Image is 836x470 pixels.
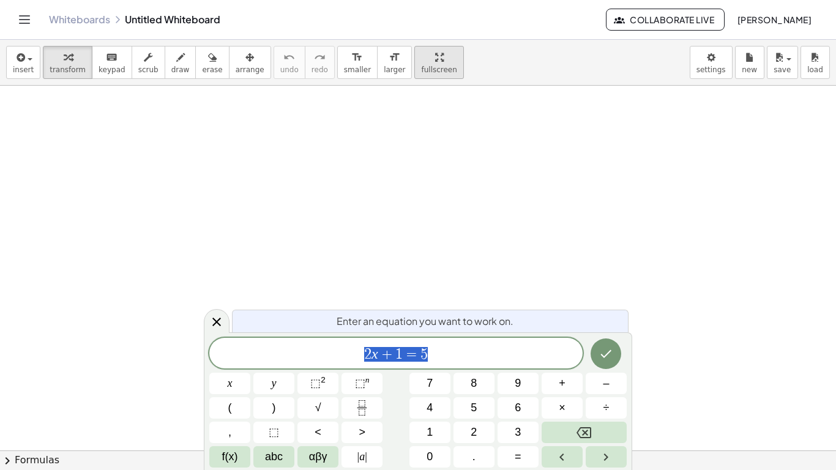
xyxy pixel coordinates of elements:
span: abc [265,449,283,465]
span: + [378,347,396,362]
button: save [767,46,798,79]
span: Enter an equation you want to work on. [337,314,513,329]
button: ( [209,397,250,419]
span: Collaborate Live [616,14,714,25]
span: settings [696,65,726,74]
i: keyboard [106,50,118,65]
button: Alphabet [253,446,294,468]
button: new [735,46,764,79]
span: undo [280,65,299,74]
button: fullscreen [414,46,463,79]
button: 4 [409,397,450,419]
span: smaller [344,65,371,74]
span: , [228,424,231,441]
span: 3 [515,424,521,441]
span: keypad [99,65,125,74]
button: ) [253,397,294,419]
button: erase [195,46,229,79]
span: insert [13,65,34,74]
button: Left arrow [542,446,583,468]
span: = [515,449,521,465]
span: redo [312,65,328,74]
span: a [357,449,367,465]
button: Functions [209,446,250,468]
span: draw [171,65,190,74]
span: 5 [420,347,428,362]
span: < [315,424,321,441]
button: Greater than [341,422,383,443]
span: √ [315,400,321,416]
span: fullscreen [421,65,457,74]
i: undo [283,50,295,65]
span: × [559,400,565,416]
span: ÷ [603,400,610,416]
button: load [801,46,830,79]
button: Squared [297,373,338,394]
button: Equals [498,446,539,468]
button: transform [43,46,92,79]
span: save [774,65,791,74]
button: keyboardkeypad [92,46,132,79]
button: format_sizesmaller [337,46,378,79]
span: erase [202,65,222,74]
button: [PERSON_NAME] [727,9,821,31]
button: , [209,422,250,443]
button: Fraction [341,397,383,419]
span: arrange [236,65,264,74]
span: new [742,65,757,74]
sup: n [365,375,370,384]
span: 8 [471,375,477,392]
button: redoredo [305,46,335,79]
button: Superscript [341,373,383,394]
span: = [403,347,420,362]
span: ⬚ [355,377,365,389]
button: settings [690,46,733,79]
button: . [453,446,495,468]
span: f(x) [222,449,238,465]
span: larger [384,65,405,74]
span: ( [228,400,232,416]
button: format_sizelarger [377,46,412,79]
span: 4 [427,400,433,416]
span: scrub [138,65,159,74]
button: x [209,373,250,394]
span: x [228,375,233,392]
button: 5 [453,397,495,419]
span: ) [272,400,276,416]
i: redo [314,50,326,65]
button: Toggle navigation [15,10,34,29]
span: 1 [395,347,403,362]
span: 6 [515,400,521,416]
button: Greek alphabet [297,446,338,468]
span: transform [50,65,86,74]
button: undoundo [274,46,305,79]
button: 8 [453,373,495,394]
span: . [472,449,476,465]
button: Absolute value [341,446,383,468]
span: ⬚ [310,377,321,389]
button: arrange [229,46,271,79]
var: x [371,346,378,362]
button: 2 [453,422,495,443]
span: ⬚ [269,424,279,441]
button: Done [591,338,621,369]
button: Square root [297,397,338,419]
span: 5 [471,400,477,416]
span: 7 [427,375,433,392]
button: Plus [542,373,583,394]
button: scrub [132,46,165,79]
span: | [365,450,367,463]
button: Times [542,397,583,419]
span: 9 [515,375,521,392]
span: 1 [427,424,433,441]
i: format_size [351,50,363,65]
span: 2 [471,424,477,441]
button: insert [6,46,40,79]
button: 3 [498,422,539,443]
button: Collaborate Live [606,9,725,31]
span: y [272,375,277,392]
span: 0 [427,449,433,465]
span: | [357,450,360,463]
span: αβγ [309,449,327,465]
button: 6 [498,397,539,419]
